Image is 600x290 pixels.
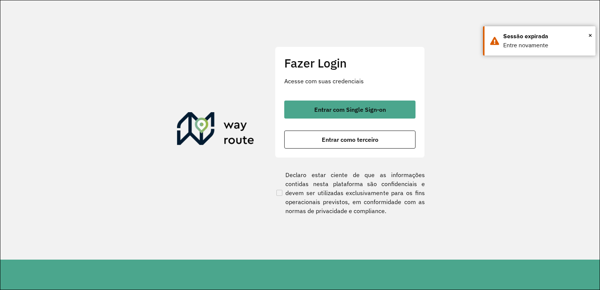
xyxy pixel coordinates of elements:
[284,101,415,119] button: button
[284,131,415,149] button: button
[503,32,590,41] div: Sessão expirada
[314,107,386,113] span: Entrar com Single Sign-on
[322,137,378,143] span: Entrar como terceiro
[284,77,415,86] p: Acesse com suas credenciais
[284,56,415,70] h2: Fazer Login
[275,170,425,215] label: Declaro estar ciente de que as informações contidas nesta plataforma são confidenciais e devem se...
[177,112,254,148] img: Roteirizador AmbevTech
[503,41,590,50] div: Entre novamente
[588,30,592,41] button: Close
[588,30,592,41] span: ×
